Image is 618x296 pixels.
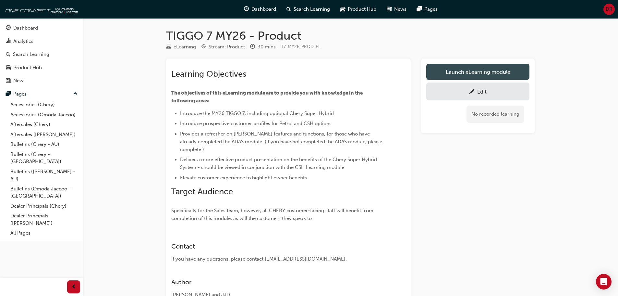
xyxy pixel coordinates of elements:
span: DR [606,6,612,13]
span: car-icon [6,65,11,71]
span: search-icon [286,5,291,13]
span: News [394,6,406,13]
a: car-iconProduct Hub [335,3,382,16]
span: Learning Objectives [171,69,246,79]
button: Pages [3,88,80,100]
span: Dashboard [251,6,276,13]
a: Dashboard [3,22,80,34]
a: Aftersales ([PERSON_NAME]) [8,130,80,140]
span: Introduce prospective customer profiles for Petrol and CSH options [180,121,332,126]
span: Search Learning [294,6,330,13]
div: Open Intercom Messenger [596,274,612,290]
div: Pages [13,90,27,98]
span: learningResourceType_ELEARNING-icon [166,44,171,50]
span: car-icon [340,5,345,13]
span: Introduce the MY26 TIGGO 7, including optional Chery Super Hybrid. [180,110,335,116]
button: DashboardAnalyticsSearch LearningProduct HubNews [3,21,80,88]
div: Duration [250,43,276,51]
span: pages-icon [417,5,422,13]
a: guage-iconDashboard [239,3,281,16]
span: Product Hub [348,6,376,13]
span: guage-icon [6,25,11,31]
span: The objectives of this eLearning module are to provide you with knowledge in the following areas: [171,90,364,104]
span: pencil-icon [469,89,475,96]
h3: Contact [171,243,382,250]
span: prev-icon [71,283,76,291]
div: News [13,77,26,84]
div: Type [166,43,196,51]
a: Edit [426,83,529,100]
span: guage-icon [244,5,249,13]
a: search-iconSearch Learning [281,3,335,16]
div: Search Learning [13,51,49,58]
span: Learning resource code [281,44,321,49]
a: Accessories (Chery) [8,100,80,110]
a: news-iconNews [382,3,412,16]
span: news-icon [6,78,11,84]
span: news-icon [387,5,392,13]
span: search-icon [6,52,10,58]
h3: Author [171,278,382,286]
a: Bulletins (Chery - AU) [8,139,80,149]
a: Bulletins (Omoda Jaecoo - [GEOGRAPHIC_DATA]) [8,184,80,201]
div: No recorded learning [467,106,524,123]
a: Accessories (Omoda Jaecoo) [8,110,80,120]
img: oneconnect [3,3,78,16]
a: Dealer Principals ([PERSON_NAME]) [8,211,80,228]
div: Product Hub [13,64,42,71]
span: Pages [424,6,438,13]
span: pages-icon [6,91,11,97]
a: Bulletins ([PERSON_NAME] - AU) [8,167,80,184]
span: up-icon [73,90,78,98]
a: Product Hub [3,62,80,74]
a: pages-iconPages [412,3,443,16]
div: Stream: Product [209,43,245,51]
span: chart-icon [6,39,11,45]
a: Bulletins (Chery - [GEOGRAPHIC_DATA]) [8,149,80,167]
span: Provides a refresher on [PERSON_NAME] features and functions, for those who have already complete... [180,131,383,152]
button: DR [603,4,615,15]
a: Dealer Principals (Chery) [8,201,80,211]
span: target-icon [201,44,206,50]
a: Launch eLearning module [426,64,529,80]
span: Deliver a more effective product presentation on the benefits of the Chery Super Hybrid System - ... [180,157,378,170]
div: Dashboard [13,24,38,32]
a: Analytics [3,35,80,47]
div: 30 mins [258,43,276,51]
div: Edit [477,88,487,95]
a: News [3,75,80,87]
span: clock-icon [250,44,255,50]
div: Analytics [13,38,33,45]
div: eLearning [174,43,196,51]
div: Stream [201,43,245,51]
a: All Pages [8,228,80,238]
span: Target Audience [171,187,233,197]
h1: TIGGO 7 MY26 - Product [166,29,535,43]
a: Search Learning [3,48,80,60]
span: Specifically for the Sales team, however, all CHERY customer-facing staff will benefit from compl... [171,208,375,221]
span: Elevate customer experience to highlight owner benefits [180,175,307,181]
div: If you have any questions, please contact [EMAIL_ADDRESS][DOMAIN_NAME]. [171,255,382,263]
a: Aftersales (Chery) [8,120,80,130]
